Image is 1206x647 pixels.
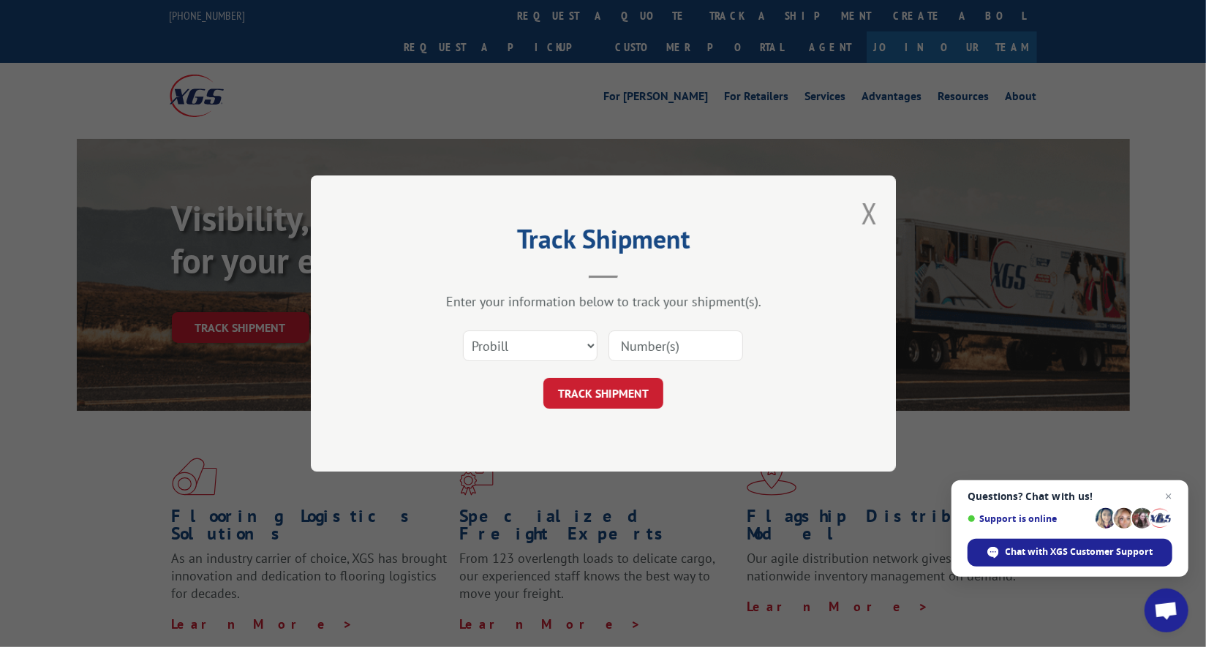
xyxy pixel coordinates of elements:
button: Close modal [862,194,878,232]
div: Enter your information below to track your shipment(s). [384,293,823,310]
span: Chat with XGS Customer Support [1006,545,1153,559]
button: TRACK SHIPMENT [543,378,663,409]
span: Support is online [968,513,1090,524]
input: Number(s) [608,330,743,361]
a: Open chat [1145,589,1188,632]
span: Questions? Chat with us! [968,491,1172,502]
span: Chat with XGS Customer Support [968,539,1172,567]
h2: Track Shipment [384,229,823,257]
